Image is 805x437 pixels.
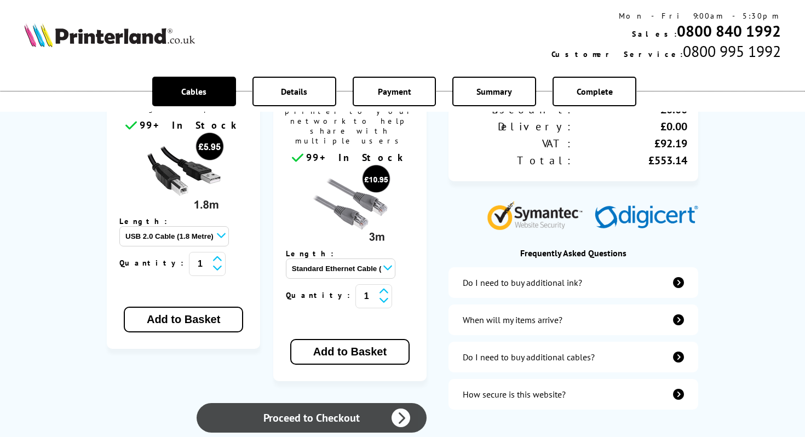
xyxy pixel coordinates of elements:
[140,119,242,131] span: 99+ In Stock
[449,267,698,298] a: additional-ink
[286,249,344,258] span: Length:
[463,314,562,325] div: When will my items arrive?
[181,86,206,97] span: Cables
[573,153,687,168] div: £553.14
[449,342,698,372] a: additional-cables
[279,94,421,151] span: Connects your printer to your network to help share with multiple users
[551,49,683,59] span: Customer Service:
[595,205,698,230] img: Digicert
[119,258,189,268] span: Quantity:
[683,41,781,61] span: 0800 995 1992
[459,153,573,168] div: Total:
[309,164,391,246] img: Ethernet cable
[290,339,410,365] button: Add to Basket
[577,86,613,97] span: Complete
[459,136,573,151] div: VAT:
[551,11,781,21] div: Mon - Fri 9:00am - 5:30pm
[677,21,781,41] a: 0800 840 1992
[632,29,677,39] span: Sales:
[24,23,195,47] img: Printerland Logo
[119,216,178,226] span: Length:
[476,86,512,97] span: Summary
[459,119,573,134] div: Delivery:
[281,86,307,97] span: Details
[573,119,687,134] div: £0.00
[573,136,687,151] div: £92.19
[463,389,566,400] div: How secure is this website?
[449,248,698,258] div: Frequently Asked Questions
[463,352,595,363] div: Do I need to buy additional cables?
[449,304,698,335] a: items-arrive
[124,307,243,332] button: Add to Basket
[306,151,408,164] span: 99+ In Stock
[487,199,590,230] img: Symantec Website Security
[286,290,355,300] span: Quantity:
[142,132,225,214] img: usb cable
[378,86,411,97] span: Payment
[463,277,582,288] div: Do I need to buy additional ink?
[449,379,698,410] a: secure-website
[197,403,427,433] a: Proceed to Checkout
